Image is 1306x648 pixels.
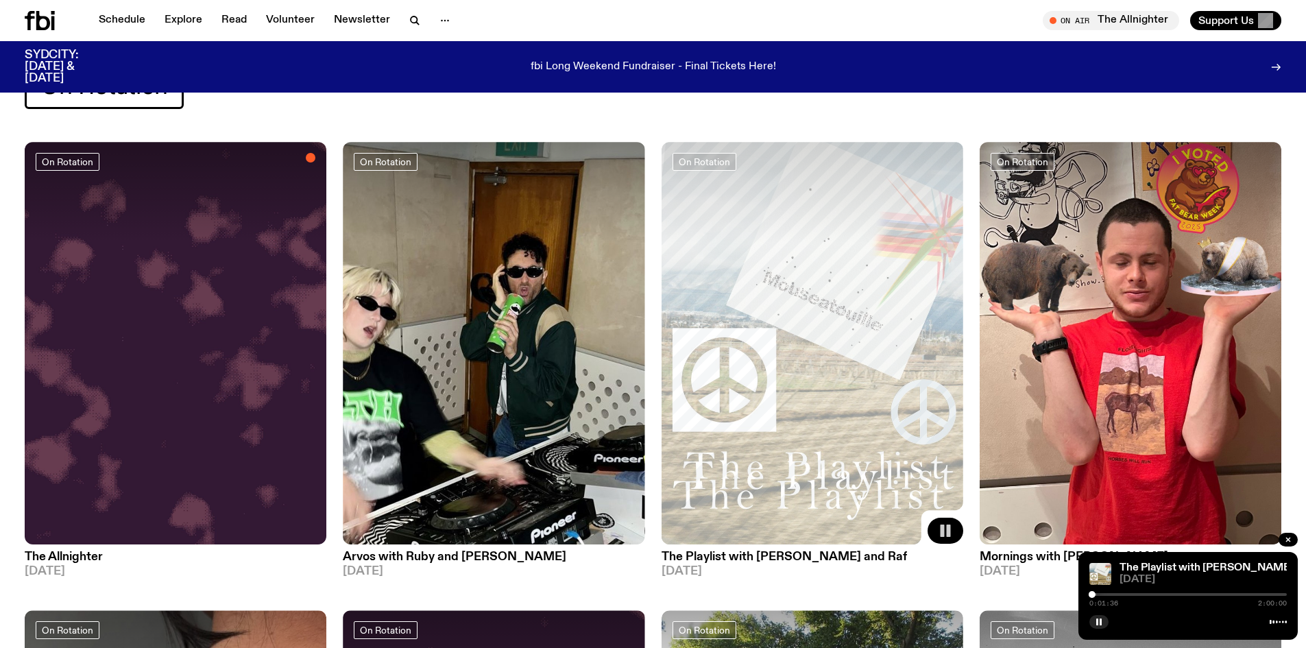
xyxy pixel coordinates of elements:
[258,11,323,30] a: Volunteer
[997,157,1048,167] span: On Rotation
[360,625,411,636] span: On Rotation
[213,11,255,30] a: Read
[156,11,210,30] a: Explore
[1089,600,1118,607] span: 0:01:36
[662,544,963,577] a: The Playlist with [PERSON_NAME] and Raf[DATE]
[1198,14,1254,27] span: Support Us
[679,157,730,167] span: On Rotation
[673,153,736,171] a: On Rotation
[25,544,326,577] a: The Allnighter[DATE]
[42,625,93,636] span: On Rotation
[354,153,418,171] a: On Rotation
[662,566,963,577] span: [DATE]
[343,142,644,544] img: Ruby wears a Collarbones t shirt and pretends to play the DJ decks, Al sings into a pringles can....
[980,551,1281,563] h3: Mornings with [PERSON_NAME]
[531,61,776,73] p: fbi Long Weekend Fundraiser - Final Tickets Here!
[36,621,99,639] a: On Rotation
[343,544,644,577] a: Arvos with Ruby and [PERSON_NAME][DATE]
[42,157,93,167] span: On Rotation
[360,157,411,167] span: On Rotation
[1120,575,1287,585] span: [DATE]
[991,153,1054,171] a: On Rotation
[1258,600,1287,607] span: 2:00:00
[25,49,112,84] h3: SYDCITY: [DATE] & [DATE]
[679,625,730,636] span: On Rotation
[90,11,154,30] a: Schedule
[343,566,644,577] span: [DATE]
[25,551,326,563] h3: The Allnighter
[1043,11,1179,30] button: On AirThe Allnighter
[673,621,736,639] a: On Rotation
[25,566,326,577] span: [DATE]
[343,551,644,563] h3: Arvos with Ruby and [PERSON_NAME]
[662,551,963,563] h3: The Playlist with [PERSON_NAME] and Raf
[326,11,398,30] a: Newsletter
[980,544,1281,577] a: Mornings with [PERSON_NAME][DATE]
[354,621,418,639] a: On Rotation
[991,621,1054,639] a: On Rotation
[36,153,99,171] a: On Rotation
[997,625,1048,636] span: On Rotation
[980,566,1281,577] span: [DATE]
[1190,11,1281,30] button: Support Us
